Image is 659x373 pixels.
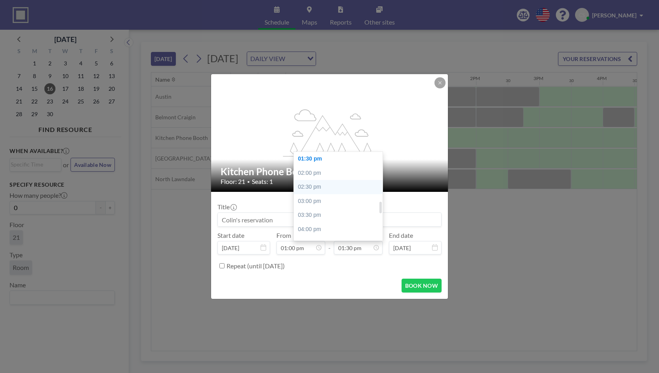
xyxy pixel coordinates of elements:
[294,237,387,251] div: 04:30 pm
[252,178,273,186] span: Seats: 1
[276,231,291,239] label: From
[294,180,387,194] div: 02:30 pm
[221,178,245,186] span: Floor: 21
[294,208,387,222] div: 03:30 pm
[221,166,439,178] h2: Kitchen Phone Booth
[294,222,387,237] div: 04:00 pm
[247,179,250,185] span: •
[402,279,442,293] button: BOOK NOW
[294,194,387,208] div: 03:00 pm
[328,234,331,252] span: -
[217,203,236,211] label: Title
[294,152,387,166] div: 01:30 pm
[294,166,387,180] div: 02:00 pm
[389,231,413,239] label: End date
[217,231,244,239] label: Start date
[227,262,285,270] label: Repeat (until [DATE])
[218,213,441,226] input: Colin's reservation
